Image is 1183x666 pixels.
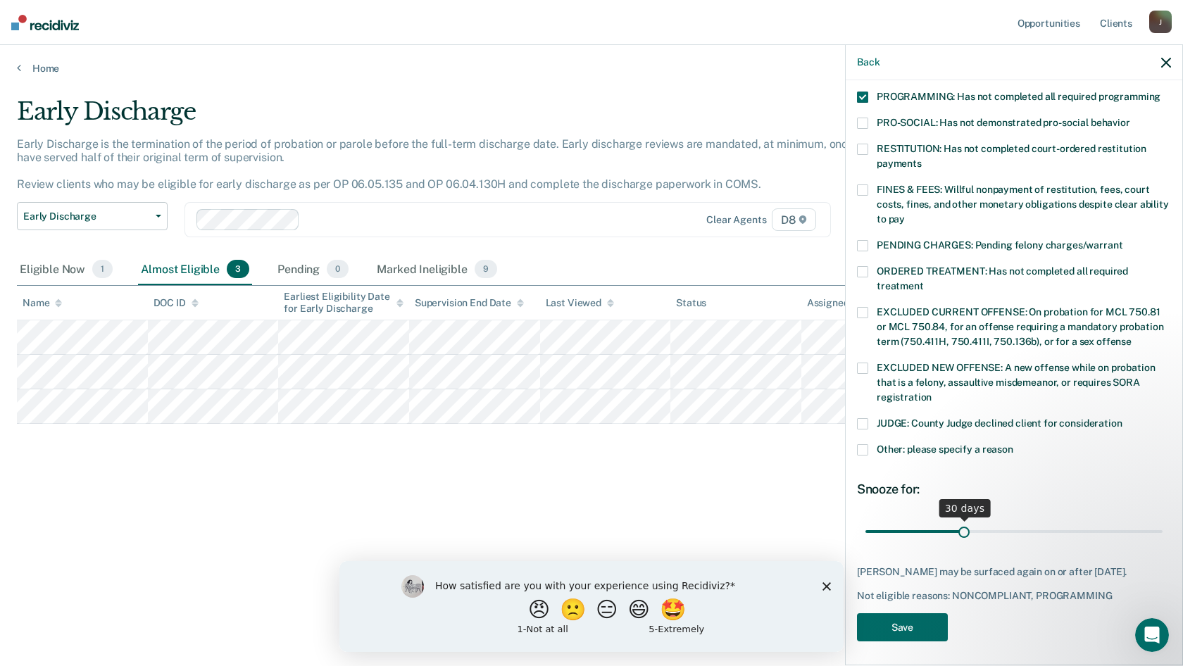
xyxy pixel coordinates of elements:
[706,214,766,226] div: Clear agents
[17,97,904,137] div: Early Discharge
[92,260,113,278] span: 1
[877,184,1169,225] span: FINES & FEES: Willful nonpayment of restitution, fees, court costs, fines, and other monetary obl...
[857,56,880,68] button: Back
[138,254,252,285] div: Almost Eligible
[877,306,1163,347] span: EXCLUDED CURRENT OFFENSE: On probation for MCL 750.81 or MCL 750.84, for an offense requiring a m...
[23,297,62,309] div: Name
[475,260,497,278] span: 9
[415,297,524,309] div: Supervision End Date
[676,297,706,309] div: Status
[877,117,1130,128] span: PRO-SOCIAL: Has not demonstrated pro-social behavior
[877,444,1013,455] span: Other: please specify a reason
[339,561,844,652] iframe: Survey by Kim from Recidiviz
[857,590,1171,602] div: Not eligible reasons: NONCOMPLIANT, PROGRAMMING
[877,239,1122,251] span: PENDING CHARGES: Pending felony charges/warrant
[17,254,115,285] div: Eligible Now
[877,417,1122,429] span: JUDGE: County Judge declined client for consideration
[275,254,351,285] div: Pending
[284,291,403,315] div: Earliest Eligibility Date for Early Discharge
[374,254,500,285] div: Marked Ineligible
[327,260,349,278] span: 0
[877,91,1160,102] span: PROGRAMMING: Has not completed all required programming
[17,137,891,191] p: Early Discharge is the termination of the period of probation or parole before the full-term disc...
[227,260,249,278] span: 3
[1149,11,1172,33] div: J
[154,297,199,309] div: DOC ID
[23,211,150,222] span: Early Discharge
[857,566,1171,578] div: [PERSON_NAME] may be surfaced again on or after [DATE].
[807,297,873,309] div: Assigned to
[17,62,1166,75] a: Home
[857,613,948,642] button: Save
[546,297,614,309] div: Last Viewed
[772,208,816,231] span: D8
[857,482,1171,497] div: Snooze for:
[11,15,79,30] img: Recidiviz
[877,265,1128,291] span: ORDERED TREATMENT: Has not completed all required treatment
[877,362,1155,403] span: EXCLUDED NEW OFFENSE: A new offense while on probation that is a felony, assaultive misdemeanor, ...
[1135,618,1169,652] iframe: Intercom live chat
[939,499,991,517] div: 30 days
[877,143,1146,169] span: RESTITUTION: Has not completed court-ordered restitution payments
